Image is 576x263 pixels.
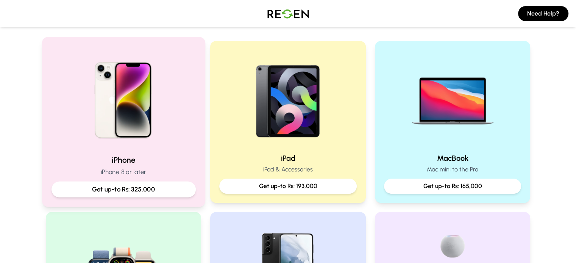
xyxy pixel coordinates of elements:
p: Mac mini to the Pro [384,165,521,174]
img: Logo [262,3,315,24]
h2: iPad [219,153,357,163]
img: iPad [239,50,336,147]
button: Need Help? [518,6,568,21]
img: iPhone [72,47,174,148]
p: Get up-to Rs: 165,000 [390,182,515,191]
p: iPad & Accessories [219,165,357,174]
img: MacBook [404,50,501,147]
p: iPhone 8 or later [51,167,195,177]
h2: iPhone [51,154,195,165]
p: Get up-to Rs: 193,000 [225,182,351,191]
h2: MacBook [384,153,521,163]
p: Get up-to Rs: 325,000 [58,185,189,194]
